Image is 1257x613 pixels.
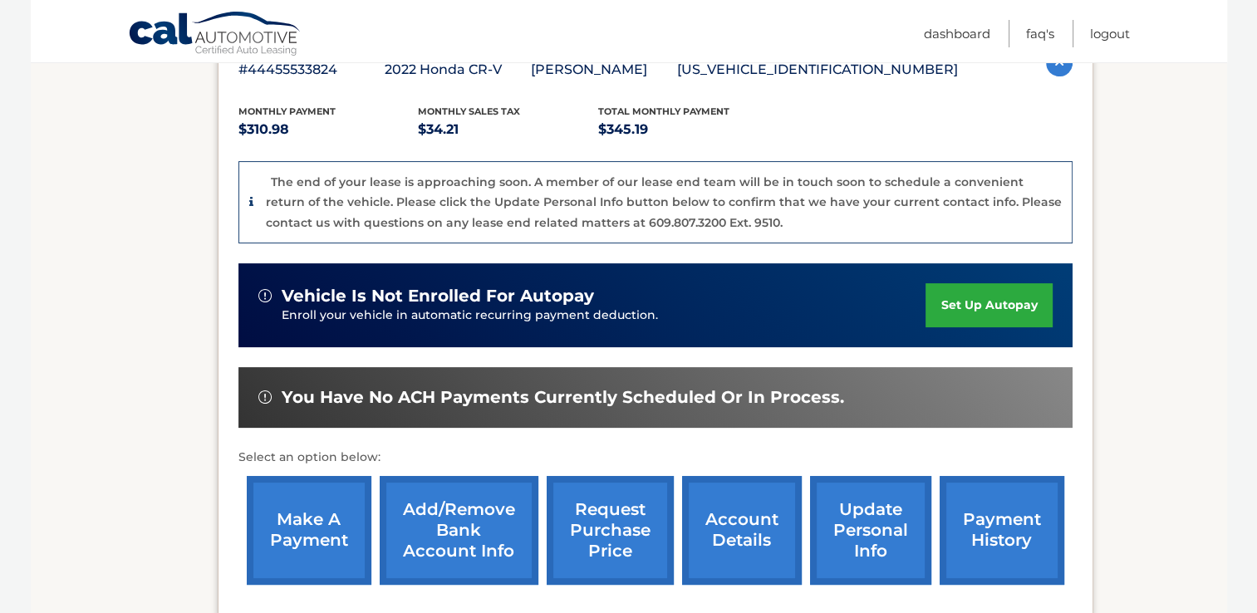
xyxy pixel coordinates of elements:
p: Enroll your vehicle in automatic recurring payment deduction. [282,306,926,325]
img: alert-white.svg [258,289,272,302]
p: #44455533824 [238,58,385,81]
p: [PERSON_NAME] [531,58,677,81]
a: Dashboard [924,20,990,47]
span: You have no ACH payments currently scheduled or in process. [282,387,844,408]
span: Total Monthly Payment [598,105,729,117]
p: 2022 Honda CR-V [385,58,531,81]
a: request purchase price [547,476,674,585]
p: $345.19 [598,118,778,141]
p: The end of your lease is approaching soon. A member of our lease end team will be in touch soon t... [266,174,1062,230]
a: Add/Remove bank account info [380,476,538,585]
p: $310.98 [238,118,419,141]
a: FAQ's [1026,20,1054,47]
span: Monthly Payment [238,105,336,117]
a: update personal info [810,476,931,585]
p: Select an option below: [238,448,1073,468]
p: $34.21 [418,118,598,141]
a: Logout [1090,20,1130,47]
p: [US_VEHICLE_IDENTIFICATION_NUMBER] [677,58,958,81]
img: alert-white.svg [258,390,272,404]
a: payment history [940,476,1064,585]
span: vehicle is not enrolled for autopay [282,286,594,306]
a: Cal Automotive [128,11,302,59]
a: make a payment [247,476,371,585]
a: set up autopay [926,283,1052,327]
a: account details [682,476,802,585]
span: Monthly sales Tax [418,105,520,117]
